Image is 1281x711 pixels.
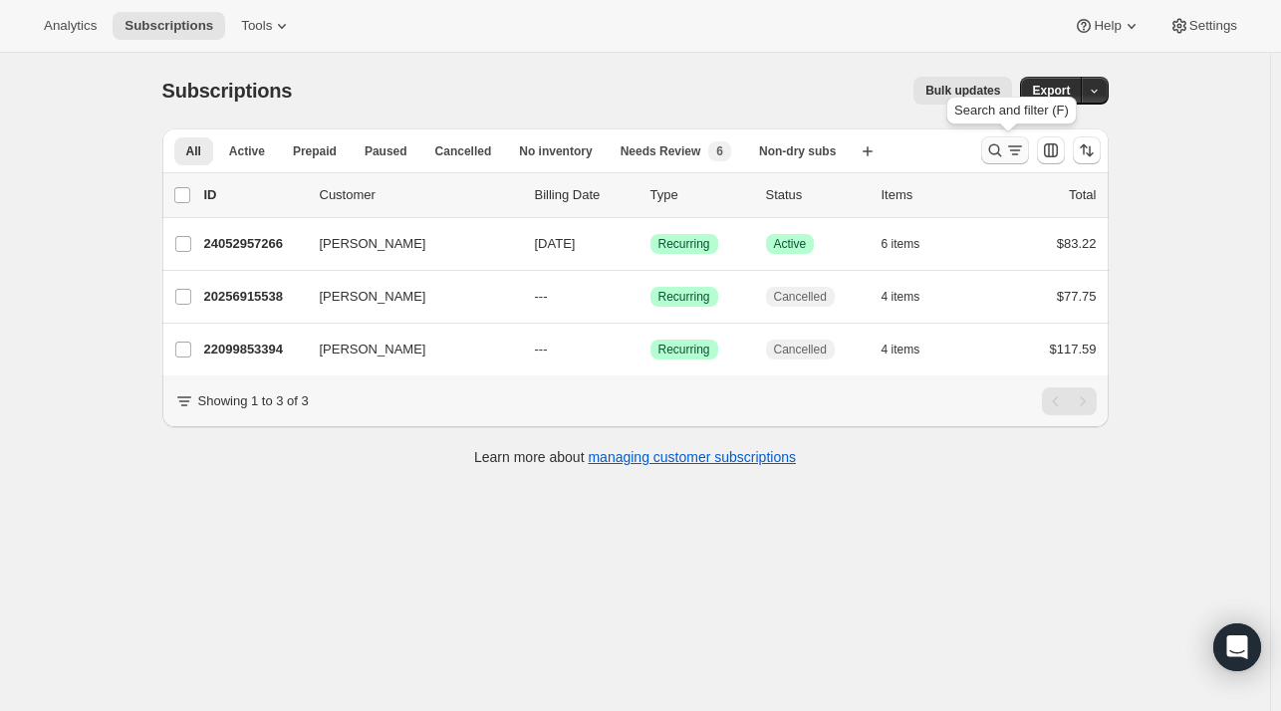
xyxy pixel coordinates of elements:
[320,185,519,205] p: Customer
[658,342,710,357] span: Recurring
[186,143,201,159] span: All
[229,143,265,159] span: Active
[204,336,1097,363] div: 22099853394[PERSON_NAME]---SuccessRecurringCancelled4 items$117.59
[1057,289,1097,304] span: $77.75
[1069,185,1096,205] p: Total
[293,143,337,159] span: Prepaid
[229,12,304,40] button: Tools
[44,18,97,34] span: Analytics
[435,143,492,159] span: Cancelled
[204,234,304,254] p: 24052957266
[1032,83,1070,99] span: Export
[766,185,866,205] p: Status
[1062,12,1153,40] button: Help
[308,281,507,313] button: [PERSON_NAME]
[882,230,942,258] button: 6 items
[882,185,981,205] div: Items
[981,136,1029,164] button: Search and filter results
[658,236,710,252] span: Recurring
[621,143,701,159] span: Needs Review
[882,283,942,311] button: 4 items
[32,12,109,40] button: Analytics
[882,336,942,363] button: 4 items
[519,143,592,159] span: No inventory
[204,230,1097,258] div: 24052957266[PERSON_NAME][DATE]SuccessRecurringSuccessActive6 items$83.22
[308,228,507,260] button: [PERSON_NAME]
[308,334,507,365] button: [PERSON_NAME]
[925,83,1000,99] span: Bulk updates
[774,289,827,305] span: Cancelled
[913,77,1012,105] button: Bulk updates
[320,340,426,359] span: [PERSON_NAME]
[474,447,796,467] p: Learn more about
[365,143,407,159] span: Paused
[1094,18,1121,34] span: Help
[204,185,1097,205] div: IDCustomerBilling DateTypeStatusItemsTotal
[1157,12,1249,40] button: Settings
[882,342,920,357] span: 4 items
[204,283,1097,311] div: 20256915538[PERSON_NAME]---SuccessRecurringCancelled4 items$77.75
[1189,18,1237,34] span: Settings
[320,234,426,254] span: [PERSON_NAME]
[535,289,548,304] span: ---
[658,289,710,305] span: Recurring
[320,287,426,307] span: [PERSON_NAME]
[852,137,884,165] button: Create new view
[774,342,827,357] span: Cancelled
[113,12,225,40] button: Subscriptions
[198,391,309,411] p: Showing 1 to 3 of 3
[882,289,920,305] span: 4 items
[535,185,635,205] p: Billing Date
[1050,342,1097,356] span: $117.59
[535,236,576,251] span: [DATE]
[1057,236,1097,251] span: $83.22
[125,18,213,34] span: Subscriptions
[204,185,304,205] p: ID
[882,236,920,252] span: 6 items
[1020,77,1082,105] button: Export
[204,287,304,307] p: 20256915538
[241,18,272,34] span: Tools
[535,342,548,356] span: ---
[774,236,807,252] span: Active
[162,80,293,102] span: Subscriptions
[1037,136,1065,164] button: Customize table column order and visibility
[204,340,304,359] p: 22099853394
[759,143,836,159] span: Non-dry subs
[716,143,723,159] span: 6
[1073,136,1101,164] button: Sort the results
[588,449,796,465] a: managing customer subscriptions
[1042,387,1097,415] nav: Pagination
[1213,623,1261,671] div: Open Intercom Messenger
[650,185,750,205] div: Type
